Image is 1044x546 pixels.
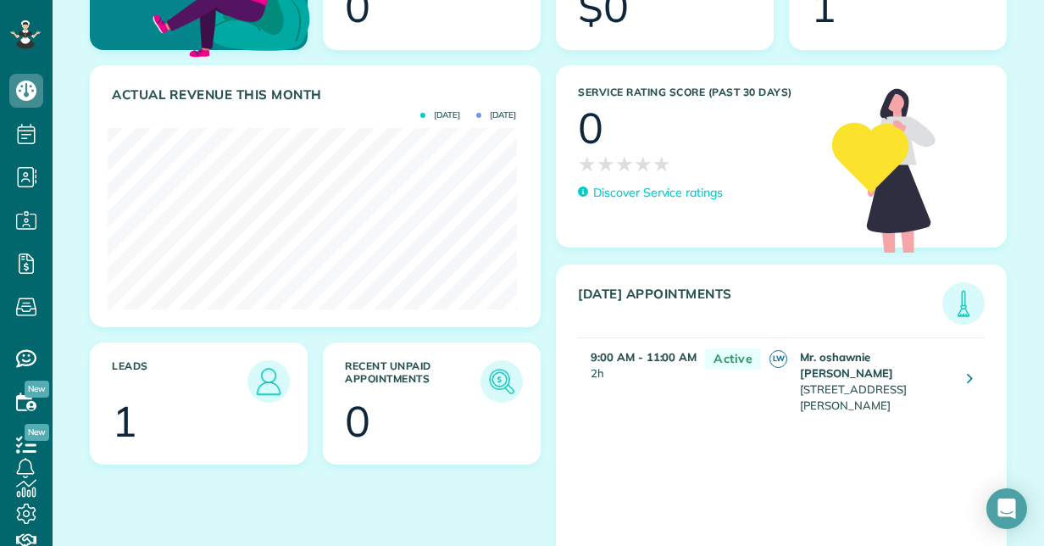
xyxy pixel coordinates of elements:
h3: [DATE] Appointments [578,287,942,325]
div: 1 [112,400,137,443]
a: Discover Service ratings [578,184,723,202]
span: New [25,381,49,398]
p: Discover Service ratings [593,184,723,202]
h3: Leads [112,360,247,403]
span: [DATE] [420,111,460,120]
div: 0 [345,400,370,443]
h3: Service Rating score (past 30 days) [578,86,815,98]
span: ★ [597,149,615,179]
span: Active [705,348,761,370]
span: ★ [615,149,634,179]
span: New [25,424,49,441]
span: ★ [578,149,597,179]
td: [STREET_ADDRESS][PERSON_NAME] [796,338,954,423]
h3: Actual Revenue this month [112,87,523,103]
div: 0 [578,107,603,149]
span: [DATE] [476,111,516,120]
strong: Mr. oshawnie [PERSON_NAME] [800,350,893,380]
td: 2h [578,338,697,423]
strong: 9:00 AM - 11:00 AM [591,350,697,364]
div: Open Intercom Messenger [986,488,1027,529]
img: icon_unpaid_appointments-47b8ce3997adf2238b356f14209ab4cced10bd1f174958f3ca8f1d0dd7fffeee.png [485,365,519,398]
span: ★ [634,149,652,179]
span: LW [769,350,787,368]
h3: Recent unpaid appointments [345,360,480,403]
img: icon_todays_appointments-901f7ab196bb0bea1936b74009e4eb5ffbc2d2711fa7634e0d609ed5ef32b18b.png [947,287,980,320]
span: ★ [652,149,671,179]
img: icon_leads-1bed01f49abd5b7fead27621c3d59655bb73ed531f8eeb49469d10e621d6b896.png [249,362,288,401]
